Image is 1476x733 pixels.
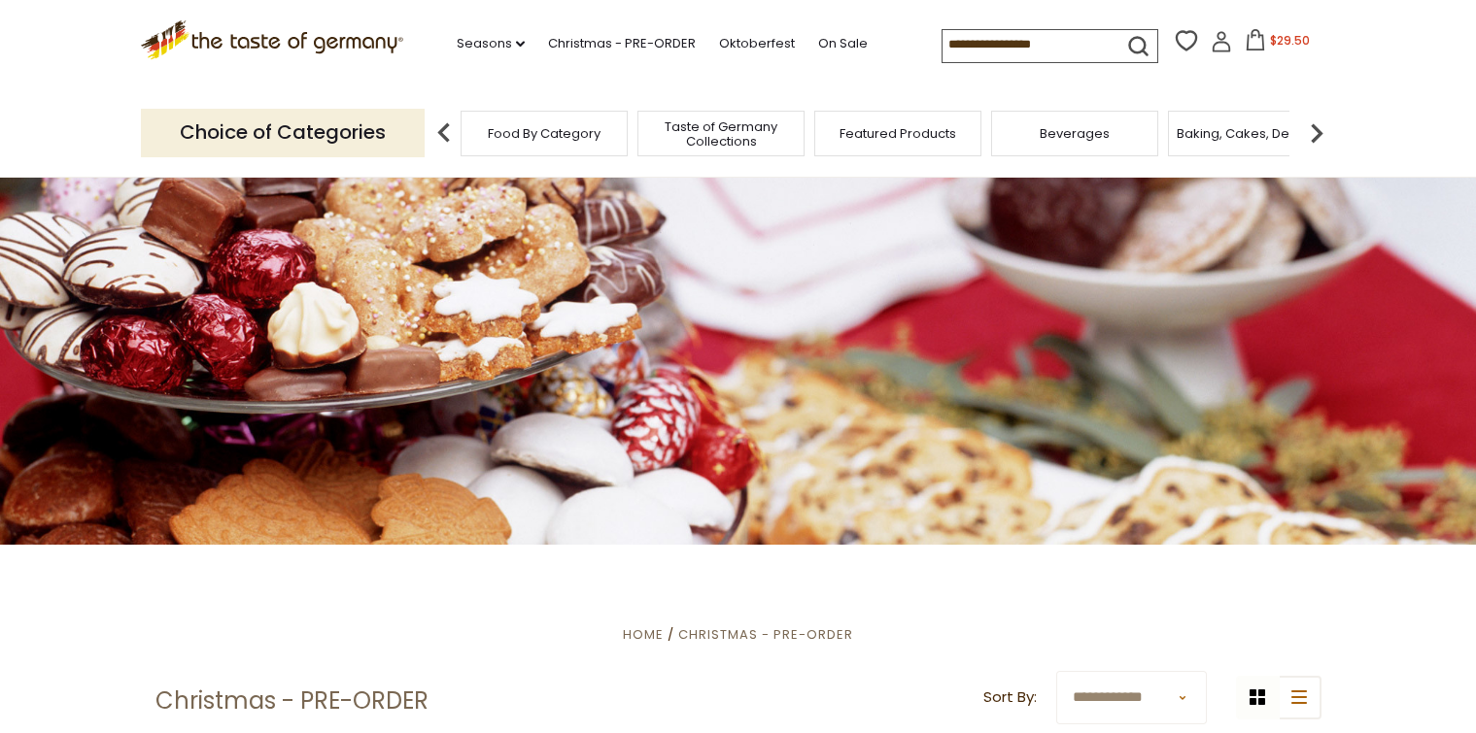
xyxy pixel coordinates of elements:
[983,685,1037,710] label: Sort By:
[623,625,664,644] a: Home
[1177,126,1327,141] a: Baking, Cakes, Desserts
[643,119,799,149] a: Taste of Germany Collections
[548,33,696,54] a: Christmas - PRE-ORDER
[488,126,601,141] a: Food By Category
[1270,32,1310,49] span: $29.50
[425,114,463,152] img: previous arrow
[678,625,853,644] a: Christmas - PRE-ORDER
[457,33,525,54] a: Seasons
[818,33,868,54] a: On Sale
[1236,29,1319,58] button: $29.50
[141,109,425,156] p: Choice of Categories
[840,126,956,141] a: Featured Products
[1040,126,1110,141] a: Beverages
[1297,114,1336,152] img: next arrow
[719,33,795,54] a: Oktoberfest
[155,686,429,716] h1: Christmas - PRE-ORDER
